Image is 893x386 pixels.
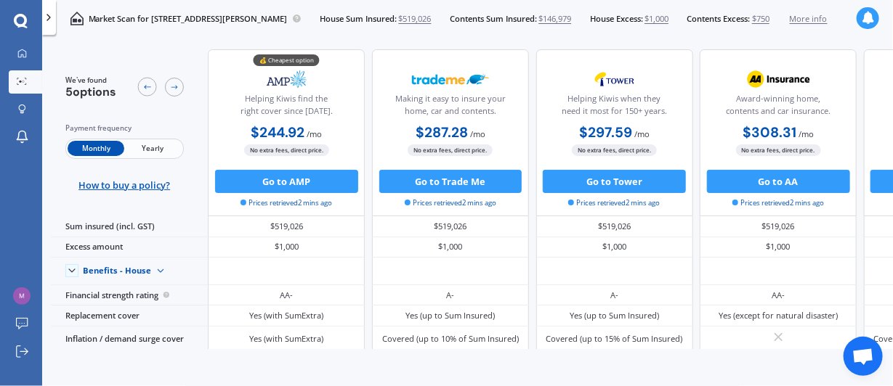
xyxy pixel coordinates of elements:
span: $519,026 [399,13,432,25]
div: $1,000 [372,237,529,258]
span: We've found [65,75,116,86]
div: Excess amount [51,237,208,258]
div: Sum insured (incl. GST) [51,216,208,237]
div: $519,026 [700,216,857,237]
span: / mo [634,128,650,139]
div: Award-winning home, contents and car insurance. [710,93,846,122]
img: Trademe.webp [412,65,489,94]
b: $244.92 [251,123,304,141]
div: Yes (up to Sum Insured) [405,310,495,321]
img: Tower.webp [576,65,653,94]
span: How to buy a policy? [78,179,170,191]
div: $519,026 [208,216,365,237]
span: Prices retrieved 2 mins ago [568,198,660,208]
button: Go to AMP [215,170,358,193]
span: / mo [307,128,322,139]
div: 💰 Cheapest option [254,54,320,66]
span: No extra fees, direct price. [244,144,329,155]
div: AA- [280,289,293,301]
div: $519,026 [372,216,529,237]
span: Prices retrieved 2 mins ago [241,198,332,208]
span: $750 [752,13,769,25]
b: $308.31 [743,123,796,141]
span: Monthly [68,141,124,156]
span: House Excess: [590,13,643,25]
div: Helping Kiwis when they need it most for 150+ years. [546,93,682,122]
div: $519,026 [536,216,693,237]
div: AA- [772,289,785,301]
div: Making it easy to insure your home, car and contents. [382,93,519,122]
span: / mo [799,128,814,139]
span: Prices retrieved 2 mins ago [405,198,496,208]
div: A- [446,289,454,301]
img: Benefit content down [151,262,170,281]
img: 212cf0280fdbd65fa38bcf9024899d80 [13,287,31,305]
div: Helping Kiwis find the right cover since [DATE]. [218,93,355,122]
p: Market Scan for [STREET_ADDRESS][PERSON_NAME] [89,13,288,25]
span: House Sum Insured: [320,13,397,25]
div: $1,000 [700,237,857,258]
div: Inflation / demand surge cover [51,327,208,352]
button: Go to AA [707,170,850,193]
div: Yes (except for natural disaster) [719,310,838,321]
span: Prices retrieved 2 mins ago [732,198,824,208]
span: Contents Excess: [687,13,751,25]
div: Replacement cover [51,305,208,326]
span: No extra fees, direct price. [736,144,821,155]
div: Yes (with SumExtra) [249,333,323,345]
span: No extra fees, direct price. [408,144,493,155]
img: home-and-contents.b802091223b8502ef2dd.svg [70,12,84,25]
span: Yearly [124,141,181,156]
b: $297.59 [579,123,632,141]
div: Covered (up to 10% of Sum Insured) [382,333,519,345]
div: Benefits - House [83,266,151,276]
span: / mo [470,128,485,139]
div: Yes (with SumExtra) [249,310,323,321]
img: AA.webp [740,65,817,94]
span: 5 options [65,84,116,99]
div: Open chat [844,337,883,376]
div: Financial strength rating [51,285,208,305]
div: Yes (up to Sum Insured) [570,310,659,321]
div: $1,000 [536,237,693,258]
div: Covered (up to 15% of Sum Insured) [546,333,683,345]
span: No extra fees, direct price. [572,144,657,155]
div: A- [610,289,618,301]
b: $287.28 [416,123,468,141]
div: Payment frequency [65,123,184,134]
span: $146,979 [538,13,571,25]
img: AMP.webp [248,65,326,94]
button: Go to Tower [543,170,686,193]
span: Contents Sum Insured: [450,13,537,25]
button: Go to Trade Me [379,170,522,193]
span: More info [790,13,828,25]
span: $1,000 [645,13,668,25]
div: $1,000 [208,237,365,258]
